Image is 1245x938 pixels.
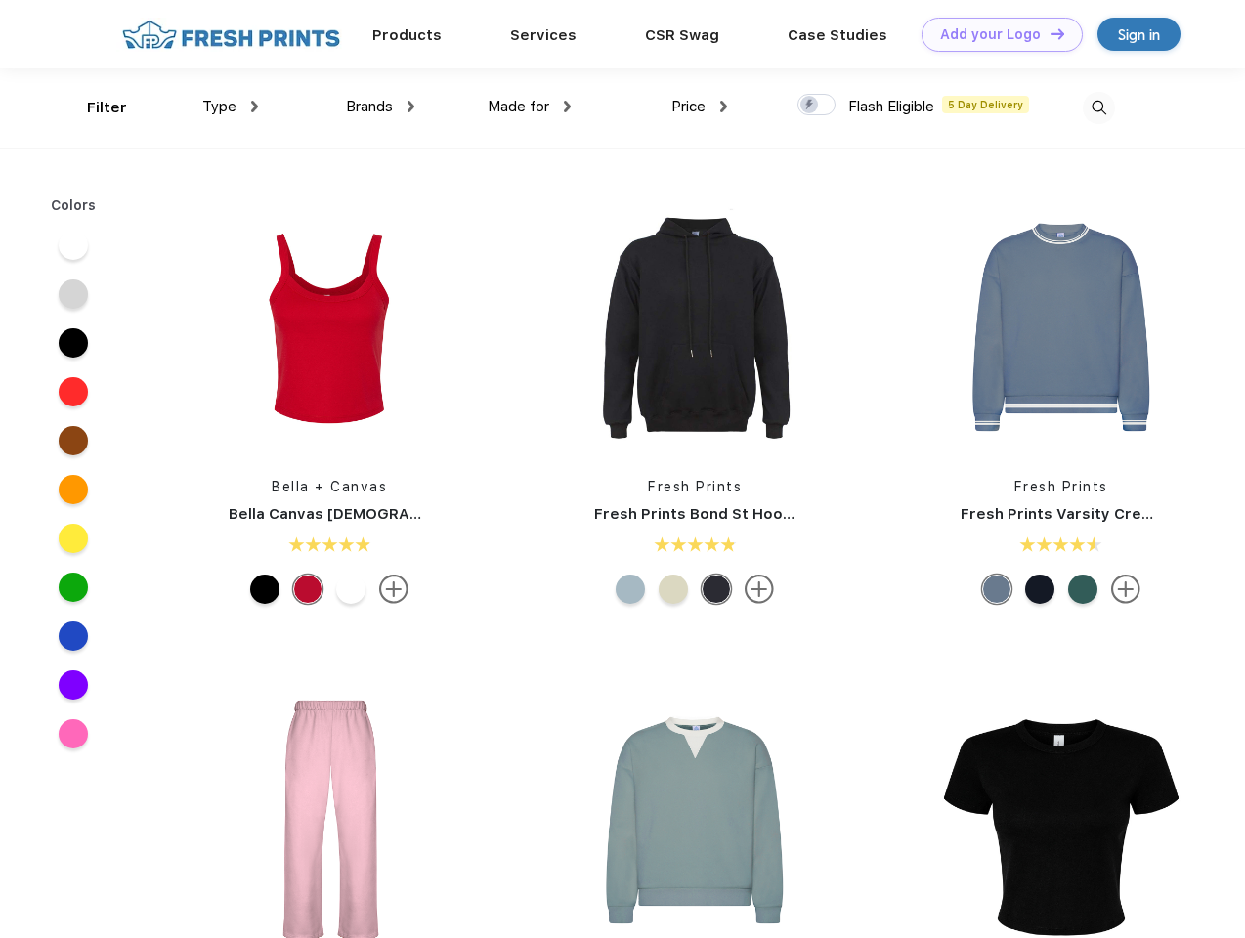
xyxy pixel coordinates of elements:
[720,101,727,112] img: dropdown.png
[565,197,825,457] img: func=resize&h=266
[408,101,414,112] img: dropdown.png
[961,505,1189,523] a: Fresh Prints Varsity Crewneck
[87,97,127,119] div: Filter
[199,197,459,457] img: func=resize&h=266
[659,575,688,604] div: Beige
[702,575,731,604] div: Black
[488,98,549,115] span: Made for
[594,505,806,523] a: Fresh Prints Bond St Hoodie
[848,98,934,115] span: Flash Eligible
[293,575,322,604] div: Solid Red Blend
[116,18,346,52] img: fo%20logo%202.webp
[1118,23,1160,46] div: Sign in
[1111,575,1140,604] img: more.svg
[336,575,365,604] div: Solid Wht Blend
[250,575,279,604] div: Solid Blk Blend
[36,195,111,216] div: Colors
[1014,479,1108,494] a: Fresh Prints
[229,505,694,523] a: Bella Canvas [DEMOGRAPHIC_DATA]' Micro Ribbed Scoop Tank
[372,26,442,44] a: Products
[1083,92,1115,124] img: desktop_search.svg
[745,575,774,604] img: more.svg
[379,575,408,604] img: more.svg
[931,197,1191,457] img: func=resize&h=266
[616,575,645,604] div: Pastel Blue mto
[1097,18,1181,51] a: Sign in
[648,479,742,494] a: Fresh Prints
[202,98,236,115] span: Type
[942,96,1029,113] span: 5 Day Delivery
[346,98,393,115] span: Brands
[982,575,1011,604] div: Denim Blue
[671,98,706,115] span: Price
[251,101,258,112] img: dropdown.png
[1068,575,1097,604] div: Green
[564,101,571,112] img: dropdown.png
[272,479,387,494] a: Bella + Canvas
[1051,28,1064,39] img: DT
[940,26,1041,43] div: Add your Logo
[1025,575,1054,604] div: Navy with White Stripes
